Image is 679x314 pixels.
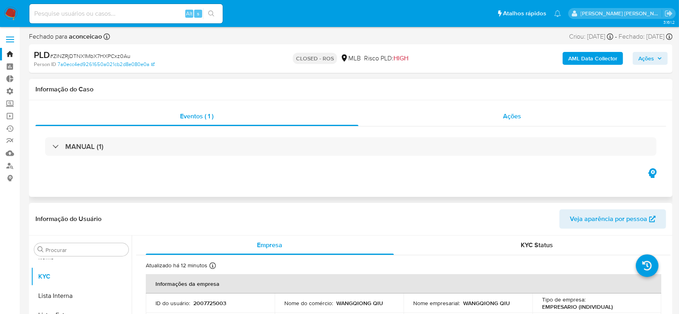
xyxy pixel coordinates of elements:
[554,10,561,17] a: Notificações
[559,209,666,229] button: Veja aparência por pessoa
[503,9,546,18] span: Atalhos rápidos
[31,267,132,286] button: KYC
[463,300,510,307] p: WANGQIONG QIU
[665,9,673,18] a: Sair
[568,52,617,65] b: AML Data Collector
[180,112,214,121] span: Eventos ( 1 )
[619,32,673,41] div: Fechado: [DATE]
[542,296,586,303] p: Tipo de empresa :
[569,32,613,41] div: Criou: [DATE]
[35,215,101,223] h1: Informação do Usuário
[615,32,617,41] span: -
[570,209,647,229] span: Veja aparência por pessoa
[50,52,130,60] span: # ZlNZRjDTNX1MbX7HXPCxz0Au
[186,10,193,17] span: Alt
[35,85,666,93] h1: Informação do Caso
[58,61,155,68] a: 7a0ecc4ed9261650a021cb2d8e080e0a
[65,142,104,151] h3: MANUAL (1)
[31,286,132,306] button: Lista Interna
[203,8,219,19] button: search-icon
[393,54,408,63] span: HIGH
[340,54,361,63] div: MLB
[581,10,662,17] p: andrea.asantos@mercadopago.com.br
[413,300,460,307] p: Nome empresarial :
[521,240,553,250] span: KYC Status
[503,112,522,121] span: Ações
[193,300,226,307] p: 2007725003
[146,274,661,293] th: Informações da empresa
[29,32,102,41] span: Fechado para
[542,303,613,310] p: EMPRESARIO (INDIVIDUAL)
[293,53,337,64] p: CLOSED - ROS
[155,300,190,307] p: ID do usuário :
[563,52,623,65] button: AML Data Collector
[45,137,656,156] div: MANUAL (1)
[34,48,50,61] b: PLD
[284,300,333,307] p: Nome do comércio :
[146,262,207,269] p: Atualizado há 12 minutos
[67,32,102,41] b: aconceicao
[257,240,282,250] span: Empresa
[46,246,125,254] input: Procurar
[336,300,383,307] p: WANGQIONG QIU
[197,10,199,17] span: s
[34,61,56,68] b: Person ID
[364,54,408,63] span: Risco PLD:
[638,52,654,65] span: Ações
[633,52,668,65] button: Ações
[29,8,223,19] input: Pesquise usuários ou casos...
[37,246,44,253] button: Procurar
